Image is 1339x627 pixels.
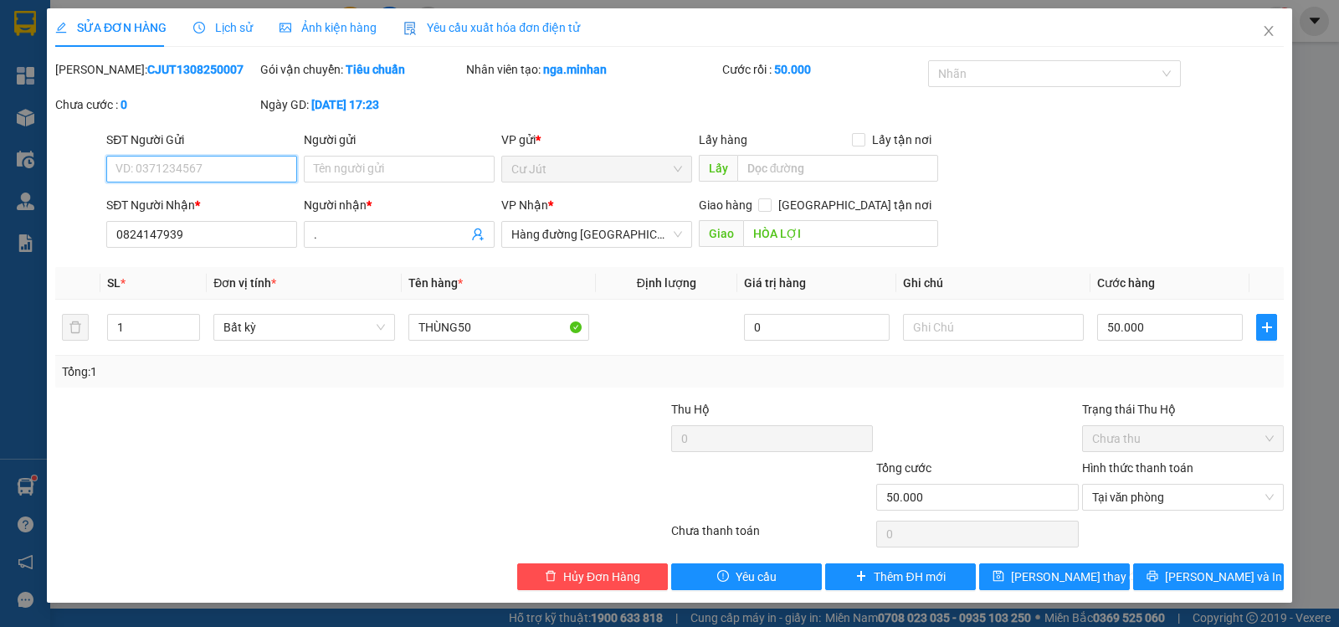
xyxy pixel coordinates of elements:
span: Yêu cầu xuất hóa đơn điện tử [403,21,580,34]
span: [GEOGRAPHIC_DATA] tận nơi [772,196,938,214]
input: Ghi Chú [903,314,1084,341]
b: 50.000 [774,63,811,76]
span: Cư Jút [511,157,682,182]
span: Thêm ĐH mới [874,568,945,586]
div: Cước rồi : [722,60,924,79]
span: picture [280,22,291,33]
span: Tên hàng [408,276,463,290]
div: VP gửi [501,131,692,149]
span: Bất kỳ [223,315,384,340]
span: edit [55,22,67,33]
span: Nhận: [109,16,149,33]
button: save[PERSON_NAME] thay đổi [979,563,1130,590]
div: Nhân viên tạo: [466,60,720,79]
input: Dọc đường [743,220,939,247]
b: nga.minhan [543,63,607,76]
span: [PERSON_NAME] thay đổi [1011,568,1145,586]
span: DĐ: [109,107,133,125]
span: Cước hàng [1097,276,1155,290]
div: Ngày GD: [260,95,462,114]
div: Chưa thanh toán [669,522,875,551]
span: plus [855,570,867,583]
button: Close [1245,8,1292,55]
input: Dọc đường [737,155,939,182]
span: Tại văn phòng [1092,485,1274,510]
span: plus [1257,321,1276,334]
div: Trạng thái Thu Hộ [1082,400,1284,419]
b: Tiêu chuẩn [346,63,405,76]
span: Giá trị hàng [744,276,806,290]
button: plus [1256,314,1277,341]
div: 0824147939 [109,75,279,98]
b: [DATE] 17:23 [311,98,379,111]
span: Giao [699,220,743,247]
div: Cư Jút [14,14,97,34]
span: Lấy hàng [699,133,747,146]
button: exclamation-circleYêu cầu [671,563,822,590]
span: user-add [471,228,485,241]
div: Người gửi [304,131,495,149]
span: Lấy [699,155,737,182]
span: Gửi: [14,16,40,33]
span: Giao hàng [699,198,752,212]
input: VD: Bàn, Ghế [408,314,589,341]
span: Yêu cầu [736,568,777,586]
button: plusThêm ĐH mới [825,563,976,590]
div: Chưa cước : [55,95,257,114]
span: Lịch sử [193,21,253,34]
div: Gói vận chuyển: [260,60,462,79]
span: Chưa thu [1092,426,1274,451]
span: close [1262,24,1275,38]
span: exclamation-circle [717,570,729,583]
span: delete [545,570,557,583]
button: delete [62,314,89,341]
span: Lấy tận nơi [865,131,938,149]
div: Người nhận [304,196,495,214]
span: SỬA ĐƠN HÀNG [55,21,167,34]
div: SĐT Người Gửi [106,131,297,149]
span: Đơn vị tính [213,276,276,290]
span: Ảnh kiện hàng [280,21,377,34]
span: VP Nhận [501,198,548,212]
span: printer [1147,570,1158,583]
div: SĐT Người Nhận [106,196,297,214]
th: Ghi chú [896,267,1090,300]
span: HÒA LỢI [133,98,234,127]
div: Tổng: 1 [62,362,518,381]
span: SL [107,276,121,290]
span: Hàng đường Sài Gòn [511,222,682,247]
b: 0 [121,98,127,111]
button: printer[PERSON_NAME] và In [1133,563,1284,590]
b: CJUT1308250007 [147,63,244,76]
label: Hình thức thanh toán [1082,461,1193,475]
span: [PERSON_NAME] và In [1165,568,1282,586]
img: icon [403,22,417,35]
span: Thu Hộ [671,403,710,416]
span: clock-circle [193,22,205,33]
div: [PERSON_NAME]: [55,60,257,79]
div: Hàng đường [GEOGRAPHIC_DATA] [109,14,279,54]
span: save [993,570,1004,583]
span: Tổng cước [876,461,931,475]
div: . [109,54,279,75]
button: deleteHủy Đơn Hàng [517,563,668,590]
span: Hủy Đơn Hàng [563,568,640,586]
span: Định lượng [637,276,696,290]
